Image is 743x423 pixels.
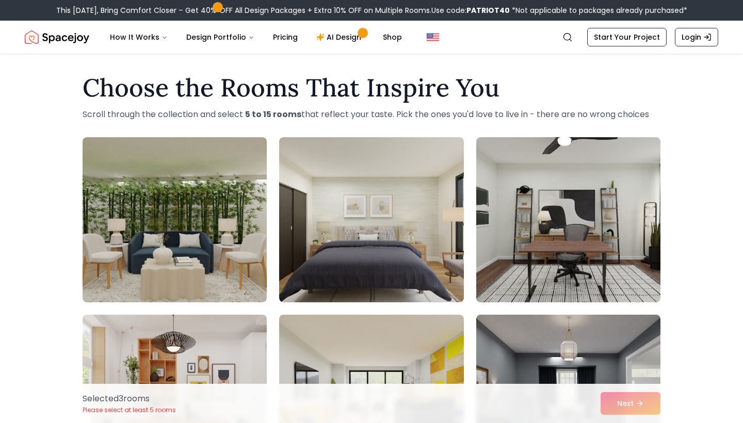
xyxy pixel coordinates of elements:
[83,393,176,405] p: Selected 3 room s
[25,21,718,54] nav: Global
[25,27,89,47] img: Spacejoy Logo
[245,108,301,120] strong: 5 to 15 rooms
[102,27,410,47] nav: Main
[308,27,373,47] a: AI Design
[102,27,176,47] button: How It Works
[83,137,267,302] img: Room room-1
[587,28,667,46] a: Start Your Project
[83,75,660,100] h1: Choose the Rooms That Inspire You
[265,27,306,47] a: Pricing
[83,108,660,121] p: Scroll through the collection and select that reflect your taste. Pick the ones you'd love to liv...
[178,27,263,47] button: Design Portfolio
[25,27,89,47] a: Spacejoy
[83,406,176,414] p: Please select at least 5 rooms
[427,31,439,43] img: United States
[476,137,660,302] img: Room room-3
[510,5,687,15] span: *Not applicable to packages already purchased*
[675,28,718,46] a: Login
[375,27,410,47] a: Shop
[279,137,463,302] img: Room room-2
[56,5,687,15] div: This [DATE], Bring Comfort Closer – Get 40% OFF All Design Packages + Extra 10% OFF on Multiple R...
[431,5,510,15] span: Use code:
[466,5,510,15] b: PATRIOT40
